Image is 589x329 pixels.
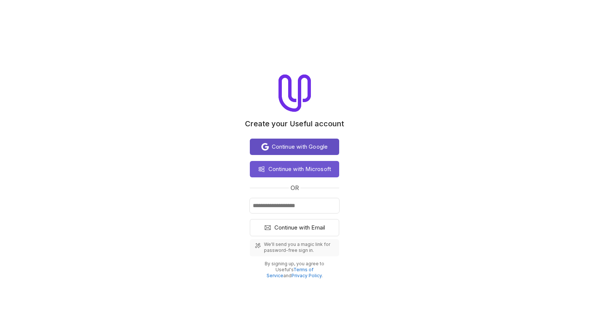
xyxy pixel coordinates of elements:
[292,273,322,278] a: Privacy Policy
[250,139,339,155] button: Continue with Google
[290,183,299,192] span: or
[274,223,325,232] span: Continue with Email
[256,261,333,279] p: By signing up, you agree to Useful's and .
[245,119,344,128] h1: Create your Useful account
[272,142,328,151] span: Continue with Google
[264,241,335,253] span: We'll send you a magic link for password-free sign in.
[250,198,339,213] input: Email
[250,219,339,236] button: Continue with Email
[267,267,314,278] a: Terms of Service
[250,161,339,177] button: Continue with Microsoft
[268,165,331,174] span: Continue with Microsoft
